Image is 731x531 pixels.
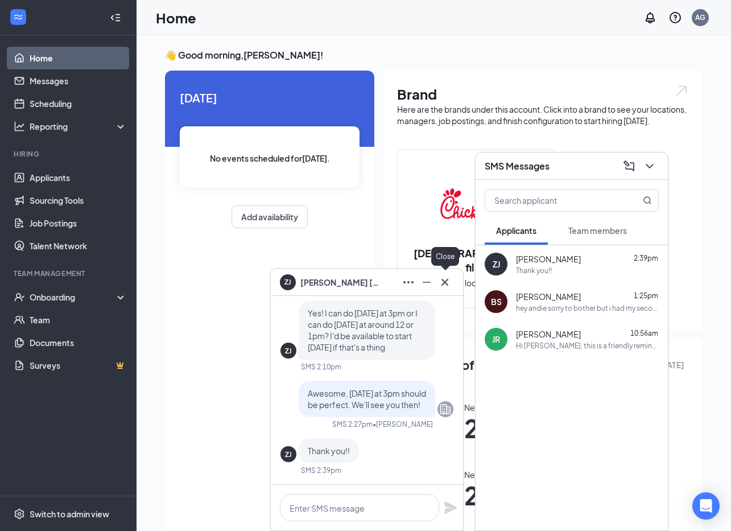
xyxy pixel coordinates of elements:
img: open.6027fd2a22e1237b5b06.svg [674,84,689,97]
a: Documents [30,331,127,354]
button: Ellipses [399,273,418,291]
h2: [DEMOGRAPHIC_DATA]-fil-A [398,246,556,274]
span: No events scheduled for [DATE] . [210,152,330,164]
svg: QuestionInfo [668,11,682,24]
a: Job Postings [30,212,127,234]
a: Home [30,47,127,69]
div: Reporting [30,121,127,132]
div: SMS 2:10pm [301,362,341,372]
div: hey andie sorry to bother but i had my second interview and i was just messaging to see if it wen... [516,303,659,313]
span: Yes! I can do [DATE] at 3pm or I can do [DATE] at around 12 or 1pm? I'd be available to start [DA... [308,308,418,352]
svg: WorkstreamLogo [13,11,24,23]
span: 1:25pm [634,291,658,300]
div: AG [695,13,705,22]
span: [PERSON_NAME] [PERSON_NAME] [300,276,380,289]
div: Thank you!! [516,266,552,275]
span: 2 [464,485,501,505]
div: JR [492,334,500,345]
button: Minimize [418,273,436,291]
a: Messages [30,69,127,92]
span: Awesome, [DATE] at 3pm should be perfect. We'll see you then! [308,388,426,410]
div: Open Intercom Messenger [692,492,720,520]
a: Talent Network [30,234,127,257]
button: ChevronDown [641,157,659,175]
div: New hires [464,469,501,480]
img: Chick-fil-A [440,168,513,241]
div: Team Management [14,269,125,278]
div: Onboarding [30,291,117,303]
input: Search applicant [485,190,620,211]
svg: Plane [444,501,457,514]
div: SMS 2:27pm [332,419,373,429]
svg: Cross [438,275,452,289]
svg: MagnifyingGlass [643,196,652,205]
button: Cross [436,273,454,291]
div: Hi [PERSON_NAME], this is a friendly reminder. Please select an interview time slot for your Kitc... [516,341,659,351]
svg: Minimize [420,275,433,289]
button: Add availability [232,205,308,228]
span: 10:56am [630,329,658,337]
h1: Brand [397,84,689,104]
span: [PERSON_NAME] [516,291,581,302]
span: 2:39pm [634,254,658,262]
svg: ChevronDown [643,159,656,173]
span: [PERSON_NAME] [516,328,581,340]
a: Team [30,308,127,331]
span: 22 [464,418,528,438]
span: Thank you!! [308,446,350,456]
a: Applicants [30,166,127,189]
span: • [PERSON_NAME] [373,419,433,429]
div: SMS 2:39pm [301,466,341,475]
span: Summary of last week [402,355,534,375]
span: [PERSON_NAME] [516,253,581,265]
svg: Notifications [643,11,657,24]
span: [DATE] [180,89,360,106]
svg: Ellipses [402,275,415,289]
a: Scheduling [30,92,127,115]
div: ZJ [285,450,292,459]
h1: Home [156,8,196,27]
svg: Analysis [14,121,25,132]
svg: Company [439,402,452,416]
h3: 👋 Good morning, [PERSON_NAME] ! [165,49,703,61]
div: Close [431,247,459,266]
a: Sourcing Tools [30,189,127,212]
svg: UserCheck [14,291,25,303]
svg: Settings [14,508,25,520]
div: ZJ [493,258,500,270]
div: ZJ [285,346,292,356]
div: BS [491,296,502,307]
div: New applications [464,402,528,413]
div: Switch to admin view [30,508,109,520]
span: Team members [568,225,627,236]
button: ComposeMessage [620,157,638,175]
h3: SMS Messages [485,160,550,172]
svg: ComposeMessage [622,159,636,173]
div: Here are the brands under this account. Click into a brand to see your locations, managers, job p... [397,104,689,126]
svg: Collapse [110,12,121,23]
div: Hiring [14,149,125,159]
span: Applicants [496,225,536,236]
a: SurveysCrown [30,354,127,377]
